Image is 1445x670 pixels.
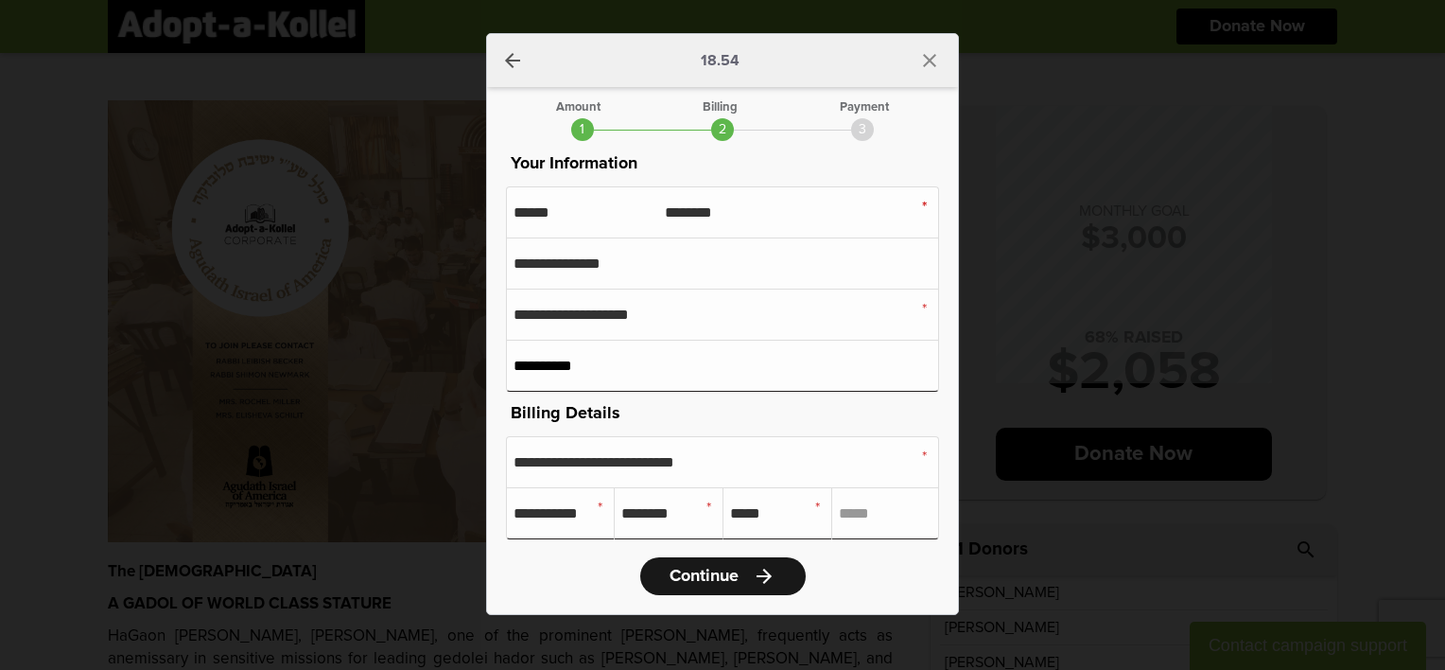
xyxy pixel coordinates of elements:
[701,53,740,68] p: 18.54
[506,150,939,177] p: Your Information
[501,49,524,72] a: arrow_back
[703,101,738,114] div: Billing
[556,101,601,114] div: Amount
[753,565,775,588] i: arrow_forward
[506,400,939,427] p: Billing Details
[851,118,874,141] div: 3
[840,101,889,114] div: Payment
[918,49,941,72] i: close
[670,568,739,585] span: Continue
[640,557,806,595] a: Continuearrow_forward
[711,118,734,141] div: 2
[571,118,594,141] div: 1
